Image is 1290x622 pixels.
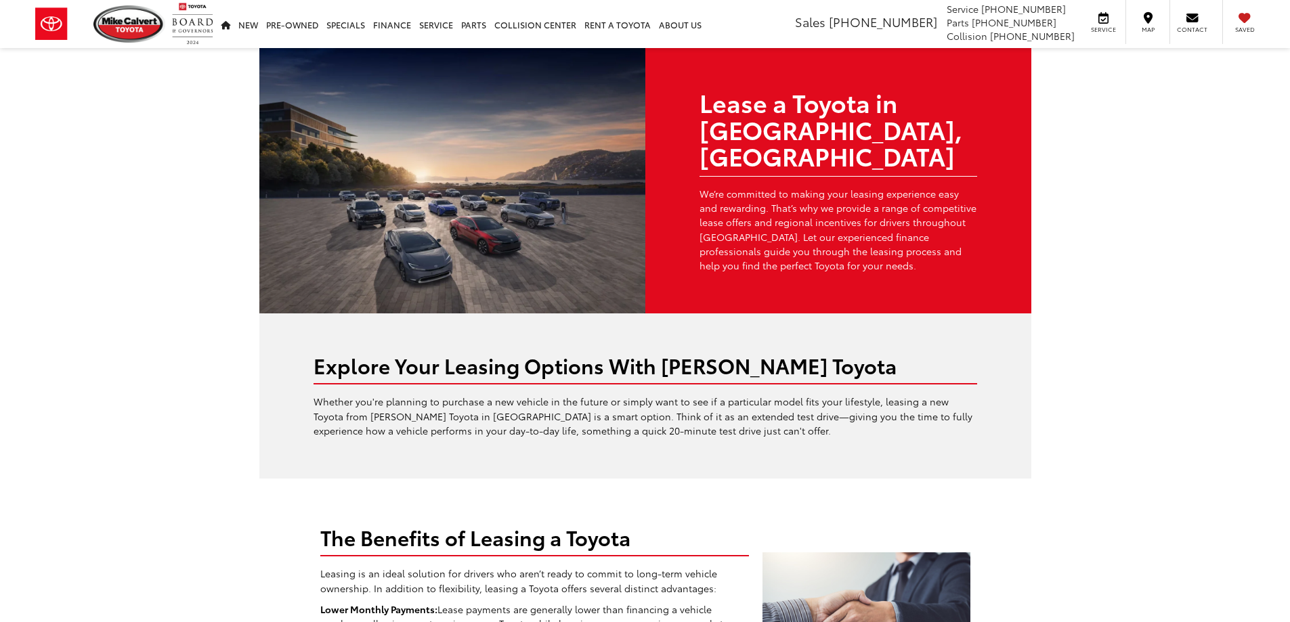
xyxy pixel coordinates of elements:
span: [PHONE_NUMBER] [972,16,1056,29]
span: [PHONE_NUMBER] [990,29,1075,43]
span: Service [947,2,979,16]
span: Collision [947,29,987,43]
span: Map [1133,25,1163,34]
p: We’re committed to making your leasing experience easy and rewarding. That’s why we provide a ran... [700,187,977,273]
p: Whether you're planning to purchase a new vehicle in the future or simply want to see if a partic... [314,395,977,438]
p: Leasing is an ideal solution for drivers who aren’t ready to commit to long-term vehicle ownershi... [320,567,749,596]
h2: Explore Your Leasing Options With [PERSON_NAME] Toyota [314,354,977,376]
strong: Lower Monthly Payments: [320,602,437,616]
img: Mike Calvert Toyota [93,5,165,43]
span: Service [1088,25,1119,34]
span: Saved [1230,25,1260,34]
span: Contact [1177,25,1207,34]
h1: Lease a Toyota in [GEOGRAPHIC_DATA], [GEOGRAPHIC_DATA] [700,89,977,169]
h2: The Benefits of Leasing a Toyota [320,526,749,548]
span: [PHONE_NUMBER] [981,2,1066,16]
span: Parts [947,16,969,29]
span: Sales [795,13,825,30]
span: [PHONE_NUMBER] [829,13,937,30]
